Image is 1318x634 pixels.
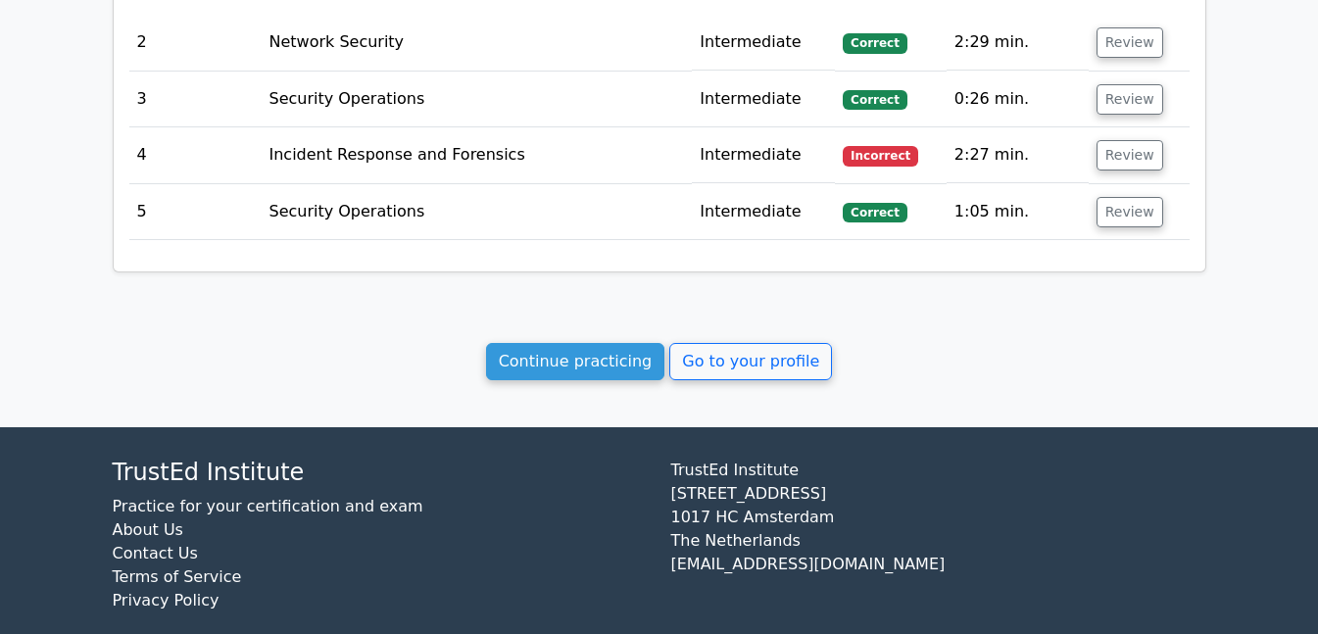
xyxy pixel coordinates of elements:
[659,459,1218,628] div: TrustEd Institute [STREET_ADDRESS] 1017 HC Amsterdam The Netherlands [EMAIL_ADDRESS][DOMAIN_NAME]
[261,15,692,71] td: Network Security
[1097,27,1163,58] button: Review
[113,459,648,487] h4: TrustEd Institute
[113,520,183,539] a: About Us
[129,127,262,183] td: 4
[129,184,262,240] td: 5
[486,343,665,380] a: Continue practicing
[692,15,835,71] td: Intermediate
[843,33,906,53] span: Correct
[843,146,918,166] span: Incorrect
[129,15,262,71] td: 2
[947,127,1089,183] td: 2:27 min.
[692,184,835,240] td: Intermediate
[843,90,906,110] span: Correct
[1097,140,1163,171] button: Review
[261,72,692,127] td: Security Operations
[669,343,832,380] a: Go to your profile
[947,184,1089,240] td: 1:05 min.
[129,72,262,127] td: 3
[113,544,198,562] a: Contact Us
[113,567,242,586] a: Terms of Service
[113,497,423,515] a: Practice for your certification and exam
[261,184,692,240] td: Security Operations
[692,72,835,127] td: Intermediate
[1097,197,1163,227] button: Review
[113,591,220,610] a: Privacy Policy
[947,15,1089,71] td: 2:29 min.
[261,127,692,183] td: Incident Response and Forensics
[1097,84,1163,115] button: Review
[947,72,1089,127] td: 0:26 min.
[692,127,835,183] td: Intermediate
[843,203,906,222] span: Correct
